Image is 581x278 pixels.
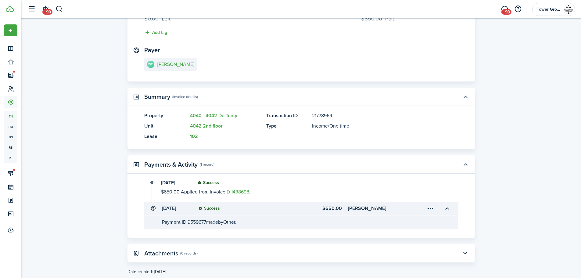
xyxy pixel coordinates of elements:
[4,142,17,153] a: re
[513,4,523,14] button: Open resource center
[190,112,237,119] a: 4040 - 4042 De Tonty
[144,29,167,36] button: Add tag
[501,9,511,15] span: +99
[144,133,187,140] panel-main-title: Lease
[161,188,439,196] transaction-details-activity-item-descri: $650.00 Applied from invoice .
[144,112,187,119] panel-main-title: Property
[127,180,475,238] panel-main-body: Toggle accordion
[287,205,342,212] transaction-details-table-item-amount: $650.00
[312,112,440,119] panel-main-description: 21778969
[460,248,471,258] button: Toggle accordion
[144,250,178,257] panel-main-title: Attachments
[172,94,198,99] panel-main-subtitle: (Invoice details)
[499,2,510,17] a: Messaging
[144,93,170,100] panel-main-title: Summary
[190,122,223,129] a: 4042 2nd floor
[361,15,382,23] progress-caption-label-value: $650.00
[147,61,154,68] avatar-text: WP
[4,121,17,132] a: pm
[26,3,37,15] button: Open sidebar
[180,251,198,256] panel-main-subtitle: (0 records)
[223,218,236,226] span: Other.
[127,269,475,275] created-at: Date created: [DATE]
[162,218,236,226] transaction-view-payment-description: Payment ID 9559677 made by
[329,122,349,129] span: One time
[564,5,573,14] img: Tower Grove Community Development Corporation
[6,6,14,12] img: TenantCloud
[40,2,51,17] a: Notifications
[42,9,52,15] span: +99
[537,7,561,12] span: Tower Grove Community Development Corporation
[425,203,436,214] button: Open menu
[460,92,471,102] button: Toggle accordion
[144,15,170,23] progress-caption-label: Left
[199,206,220,211] status: Success
[144,15,159,23] progress-caption-label-value: $0.00
[312,122,328,129] span: Income
[162,205,192,212] transaction-details-table-item-date: [DATE]
[144,122,187,130] panel-main-title: Unit
[4,153,17,163] a: re
[144,215,458,229] accordion-content: Toggle accordion
[266,122,309,130] panel-main-title: Type
[144,161,198,168] panel-main-title: Payments & Activity
[266,112,309,119] panel-main-title: Transaction ID
[190,133,198,140] a: 102
[127,112,475,149] panel-main-body: Toggle accordion
[442,203,452,214] button: Toggle accordion
[144,47,160,54] panel-main-title: Payer
[198,180,219,185] status: Success
[4,24,17,36] button: Open menu
[225,188,249,195] a: ID 1438698
[144,58,197,71] a: WP[PERSON_NAME]
[361,15,396,23] progress-caption-label: Paid
[312,122,440,130] panel-main-description: /
[161,180,192,185] transaction-details-activity-item-date: [DATE]
[56,4,63,14] button: Search
[460,159,471,170] button: Toggle accordion
[4,132,17,142] a: bn
[4,111,17,121] a: tn
[157,62,194,67] e-details-info-title: [PERSON_NAME]
[348,205,408,212] transaction-details-table-item-client: Wyatt Perham
[200,162,214,167] panel-main-subtitle: (1 record)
